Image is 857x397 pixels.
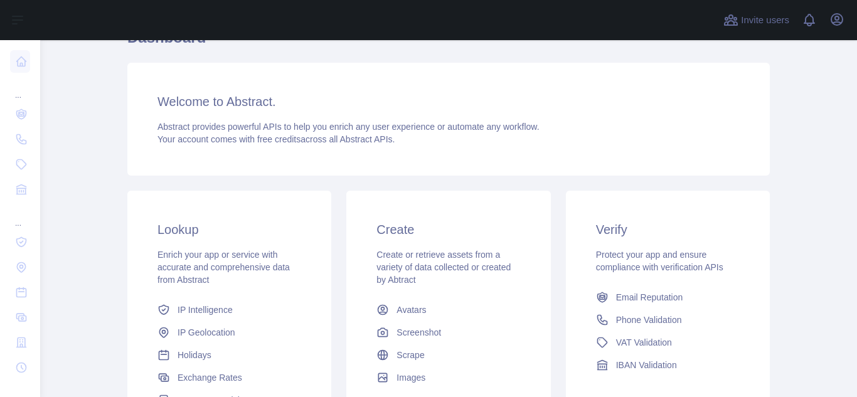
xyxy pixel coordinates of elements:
span: Email Reputation [616,291,683,304]
a: Images [371,366,525,389]
span: Scrape [397,349,424,361]
a: VAT Validation [591,331,745,354]
span: free credits [257,134,301,144]
a: Screenshot [371,321,525,344]
a: IBAN Validation [591,354,745,376]
span: Images [397,371,425,384]
span: Your account comes with across all Abstract APIs. [157,134,395,144]
div: ... [10,203,30,228]
a: Phone Validation [591,309,745,331]
span: Avatars [397,304,426,316]
span: Abstract provides powerful APIs to help you enrich any user experience or automate any workflow. [157,122,540,132]
h3: Lookup [157,221,301,238]
h1: Dashboard [127,28,770,58]
span: Phone Validation [616,314,682,326]
h3: Welcome to Abstract. [157,93,740,110]
span: VAT Validation [616,336,672,349]
span: Protect your app and ensure compliance with verification APIs [596,250,723,272]
span: Exchange Rates [178,371,242,384]
h3: Create [376,221,520,238]
a: Email Reputation [591,286,745,309]
a: Exchange Rates [152,366,306,389]
span: Invite users [741,13,789,28]
a: Avatars [371,299,525,321]
div: ... [10,75,30,100]
a: IP Intelligence [152,299,306,321]
span: IP Intelligence [178,304,233,316]
span: Screenshot [397,326,441,339]
span: Create or retrieve assets from a variety of data collected or created by Abtract [376,250,511,285]
span: IP Geolocation [178,326,235,339]
span: Enrich your app or service with accurate and comprehensive data from Abstract [157,250,290,285]
span: Holidays [178,349,211,361]
button: Invite users [721,10,792,30]
a: IP Geolocation [152,321,306,344]
span: IBAN Validation [616,359,677,371]
a: Scrape [371,344,525,366]
h3: Verify [596,221,740,238]
a: Holidays [152,344,306,366]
